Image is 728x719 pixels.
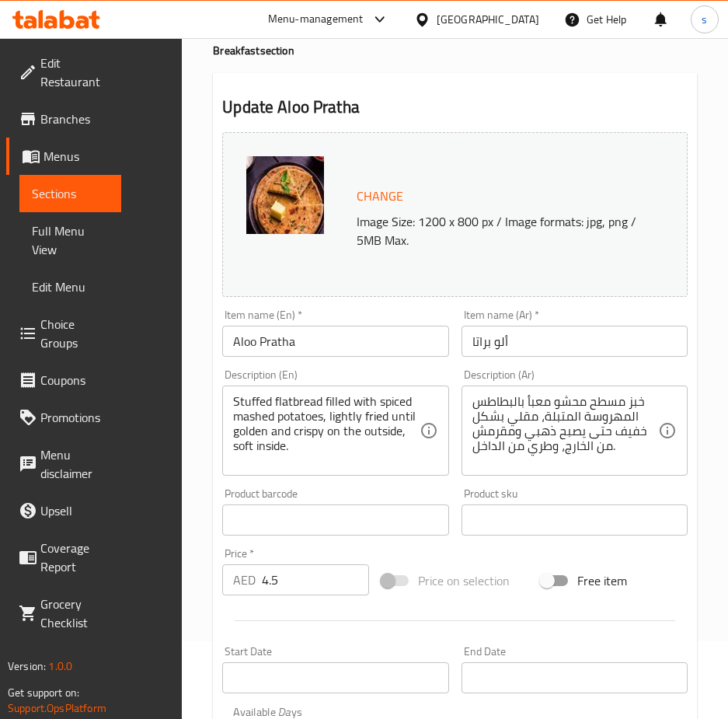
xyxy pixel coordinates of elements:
img: Aloo_Pratha638957534341347777.jpg [246,156,324,234]
span: Grocery Checklist [40,595,109,632]
textarea: خبز مسطح محشو معبأ بالبطاطس المهروسة المتبلة، مقلي بشكل خفيف حتى يصبح ذهبي ومقرمش من الخارج، وطري... [472,394,658,468]
span: Version: [8,656,46,676]
a: Menu disclaimer [6,436,121,492]
span: Sections [32,184,109,203]
a: Choice Groups [6,305,121,361]
h2: Update Aloo Pratha [222,96,688,119]
a: Full Menu View [19,212,121,268]
input: Please enter product barcode [222,504,448,536]
span: Edit Restaurant [40,54,109,91]
div: [GEOGRAPHIC_DATA] [437,11,539,28]
span: Coverage Report [40,539,109,576]
span: Get support on: [8,682,79,703]
a: Branches [6,100,121,138]
input: Please enter price [262,564,369,595]
span: Upsell [40,501,109,520]
div: Menu-management [268,10,364,29]
span: s [702,11,707,28]
span: Menu disclaimer [40,445,109,483]
input: Enter name Ar [462,326,688,357]
a: Menus [6,138,121,175]
input: Please enter product sku [462,504,688,536]
p: AED [233,571,256,589]
a: Promotions [6,399,121,436]
button: Change [350,180,409,212]
a: Edit Menu [19,268,121,305]
span: Change [357,185,403,208]
span: 1.0.0 [48,656,72,676]
a: Coverage Report [6,529,121,585]
span: Full Menu View [32,222,109,259]
a: Edit Restaurant [6,44,121,100]
a: Support.OpsPlatform [8,698,106,718]
span: Edit Menu [32,277,109,296]
span: Promotions [40,408,109,427]
span: Menus [44,147,109,166]
span: Branches [40,110,109,128]
p: Image Size: 1200 x 800 px / Image formats: jpg, png / 5MB Max. [350,212,664,250]
a: Upsell [6,492,121,529]
input: Enter name En [222,326,448,357]
a: Coupons [6,361,121,399]
span: Price on selection [418,571,510,590]
a: Sections [19,175,121,212]
span: Choice Groups [40,315,109,352]
span: Coupons [40,371,109,389]
span: Free item [577,571,627,590]
textarea: Stuffed flatbread filled with spiced mashed potatoes, lightly fried until golden and crispy on th... [233,394,419,468]
h4: Breakfast section [213,43,697,58]
a: Grocery Checklist [6,585,121,641]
